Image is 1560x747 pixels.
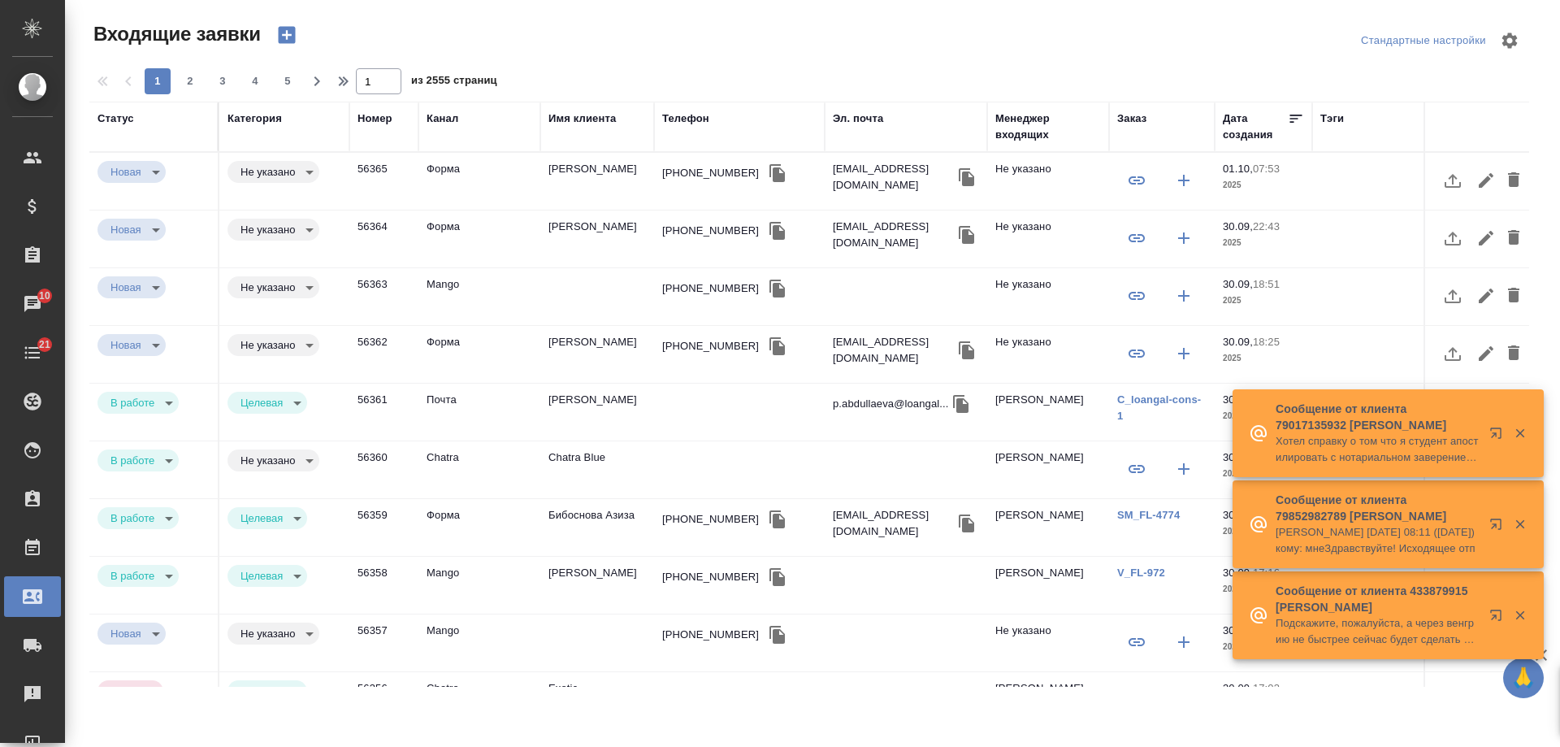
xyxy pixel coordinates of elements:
button: Удалить [1500,276,1527,315]
button: Привязать к существующему заказу [1117,276,1156,315]
td: Chatra Blue [540,441,654,498]
button: Скопировать [955,165,979,189]
button: Создать заказ [1164,276,1203,315]
a: C_loangal-cons-1 [1117,393,1201,422]
button: Загрузить файл [1433,276,1472,315]
p: [EMAIL_ADDRESS][DOMAIN_NAME] [833,161,955,193]
div: Менеджер входящих [995,111,1101,143]
td: [PERSON_NAME] [987,384,1109,441]
td: 56363 [349,268,418,325]
button: Создать заказ [1164,219,1203,258]
p: 30.09, [1223,624,1253,636]
button: Целевая [236,569,288,583]
span: Настроить таблицу [1490,21,1529,60]
p: 30.09, [1223,393,1253,406]
div: [PHONE_NUMBER] [662,223,759,239]
p: 2025 [1223,639,1304,655]
p: Хотел справку о том что я студент апостилировать с нотариальном заверением сколько это будет стоить? [1276,433,1479,466]
p: 2025 [1223,235,1304,251]
span: 5 [275,73,301,89]
td: Не указано [987,615,1109,671]
td: 56365 [349,153,418,210]
button: Не указано [236,627,300,641]
button: Загрузить файл [1433,334,1472,373]
button: Редактировать [1472,219,1500,258]
button: Загрузить файл [1433,161,1472,200]
p: [EMAIL_ADDRESS][DOMAIN_NAME] [833,219,955,251]
span: 4 [242,73,268,89]
td: 56356 [349,672,418,729]
button: Новая [106,165,146,179]
p: Сообщение от клиента 79852982789 [PERSON_NAME] [1276,492,1479,524]
button: Удалить [1500,334,1527,373]
td: [PERSON_NAME] [540,557,654,614]
button: Не указано [236,338,300,352]
div: Новая [97,334,166,356]
td: [PERSON_NAME] [987,441,1109,498]
td: 56359 [349,499,418,556]
span: 3 [210,73,236,89]
button: Скопировать [949,392,973,416]
span: 21 [29,337,60,353]
button: Открыть в новой вкладке [1480,417,1519,456]
td: 56364 [349,211,418,267]
button: Скопировать [765,276,790,301]
a: SM_FL-4774 [1117,509,1180,521]
td: Форма [418,499,540,556]
td: [PERSON_NAME] [987,499,1109,556]
td: 56357 [349,615,418,671]
p: 2025 [1223,581,1304,597]
div: [PHONE_NUMBER] [662,569,759,585]
td: Не указано [987,211,1109,267]
button: Не указано [236,165,300,179]
span: из 2555 страниц [411,71,497,94]
div: Тэги [1320,111,1344,127]
button: Скопировать [955,223,979,247]
div: Имя клиента [548,111,616,127]
td: [PERSON_NAME] [540,211,654,267]
div: Новая [97,276,166,298]
button: В работе [106,511,159,525]
td: 56358 [349,557,418,614]
p: 30.09, [1223,278,1253,290]
td: 56361 [349,384,418,441]
div: Дата создания [1223,111,1288,143]
td: 56360 [349,441,418,498]
button: Открыть в новой вкладке [1480,508,1519,547]
div: Новая [97,680,163,702]
p: Подскажите, пожалуйста, а через венгрию не быстрее сейчас будет сделать визу? [1276,615,1479,648]
p: 18:25 [1253,336,1280,348]
div: Новая [227,565,307,587]
div: Новая [97,623,166,645]
button: Привязать к существующему заказу [1117,334,1156,373]
div: split button [1357,28,1490,54]
div: [PHONE_NUMBER] [662,627,759,643]
button: 3 [210,68,236,94]
span: 10 [29,288,60,304]
p: 22:43 [1253,220,1280,232]
button: Привязать к существующему заказу [1117,450,1156,489]
button: Закрыть [1503,517,1536,532]
p: 30.09, [1223,451,1253,463]
div: Новая [97,219,166,241]
button: Не указано [236,280,300,294]
button: Создать [267,21,306,49]
button: Создать заказ [1164,161,1203,200]
button: Привязать к существующему заказу [1117,680,1156,719]
div: Категория [227,111,282,127]
td: 56362 [349,326,418,383]
td: [PERSON_NAME] [540,326,654,383]
div: [PHONE_NUMBER] [662,280,759,297]
button: Создать заказ [1164,334,1203,373]
button: Редактировать [1472,334,1500,373]
p: 30.09, [1223,682,1253,694]
div: Новая [227,161,319,183]
div: Новая [227,392,307,414]
p: p.abdullaeva@loangal... [833,396,949,412]
td: Exotic [GEOGRAPHIC_DATA] [540,672,654,729]
p: Сообщение от клиента 79017135932 [PERSON_NAME] [1276,401,1479,433]
button: Скопировать [765,161,790,185]
p: 2025 [1223,523,1304,540]
td: [PERSON_NAME] [540,384,654,441]
div: Новая [227,680,307,702]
